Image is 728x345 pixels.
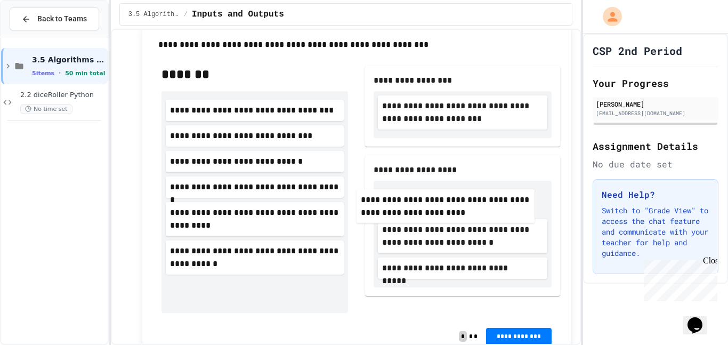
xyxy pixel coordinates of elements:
[20,104,72,114] span: No time set
[602,205,709,259] p: Switch to "Grade View" to access the chat feature and communicate with your teacher for help and ...
[683,302,717,334] iframe: chat widget
[192,8,284,21] span: Inputs and Outputs
[37,13,87,25] span: Back to Teams
[596,99,715,109] div: [PERSON_NAME]
[128,10,180,19] span: 3.5 Algorithms Practice
[602,188,709,201] h3: Need Help?
[640,256,717,301] iframe: chat widget
[596,109,715,117] div: [EMAIL_ADDRESS][DOMAIN_NAME]
[65,70,105,77] span: 50 min total
[593,158,718,171] div: No due date set
[592,4,625,29] div: My Account
[32,55,106,65] span: 3.5 Algorithms Practice
[184,10,188,19] span: /
[32,70,54,77] span: 5 items
[4,4,74,68] div: Chat with us now!Close
[10,7,99,30] button: Back to Teams
[593,76,718,91] h2: Your Progress
[20,91,106,100] span: 2.2 diceRoller Python
[593,43,682,58] h1: CSP 2nd Period
[59,69,61,77] span: •
[593,139,718,154] h2: Assignment Details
